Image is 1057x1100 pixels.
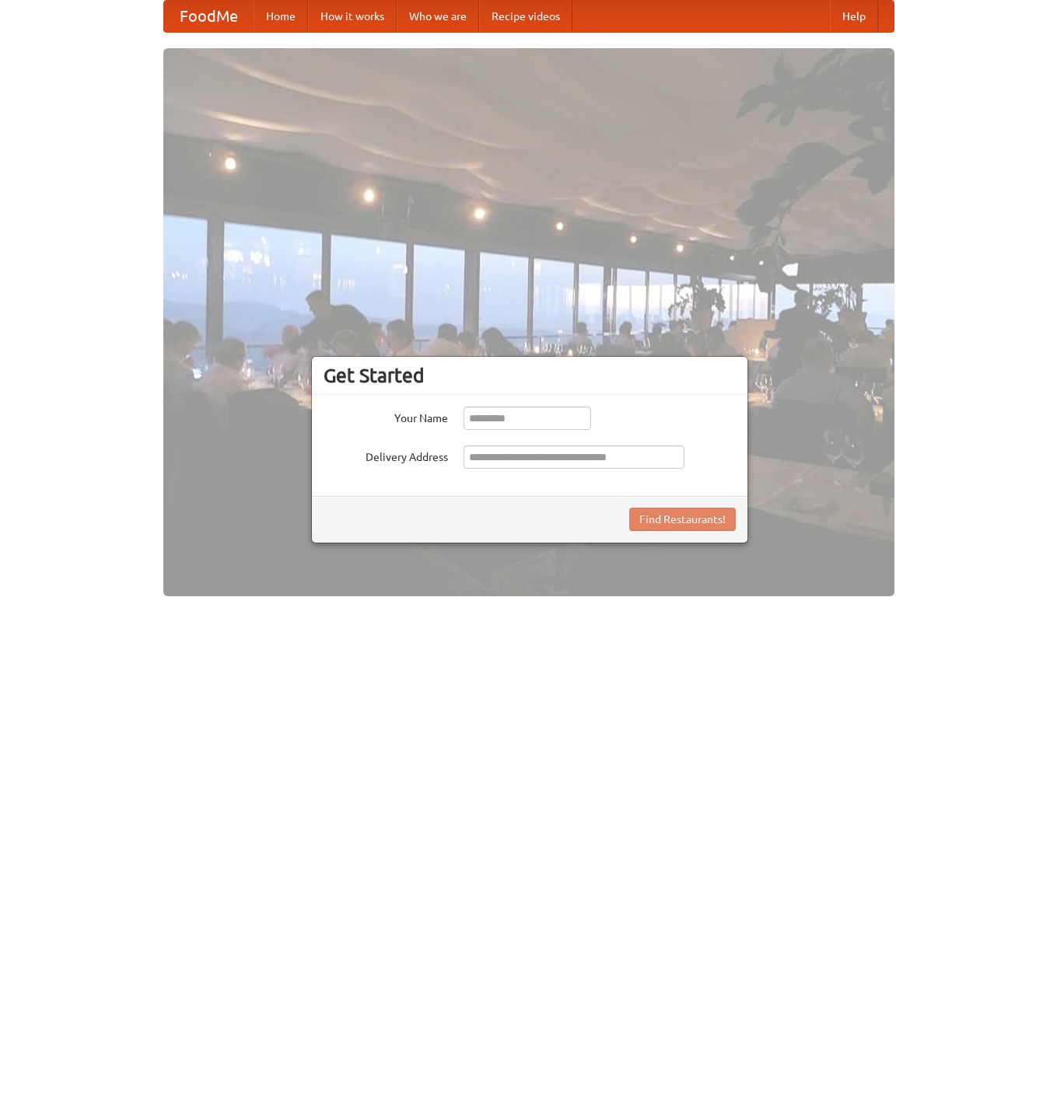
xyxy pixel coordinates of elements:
[324,445,448,465] label: Delivery Address
[629,508,736,531] button: Find Restaurants!
[308,1,397,32] a: How it works
[324,364,736,387] h3: Get Started
[324,407,448,426] label: Your Name
[479,1,572,32] a: Recipe videos
[830,1,878,32] a: Help
[397,1,479,32] a: Who we are
[254,1,308,32] a: Home
[164,1,254,32] a: FoodMe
